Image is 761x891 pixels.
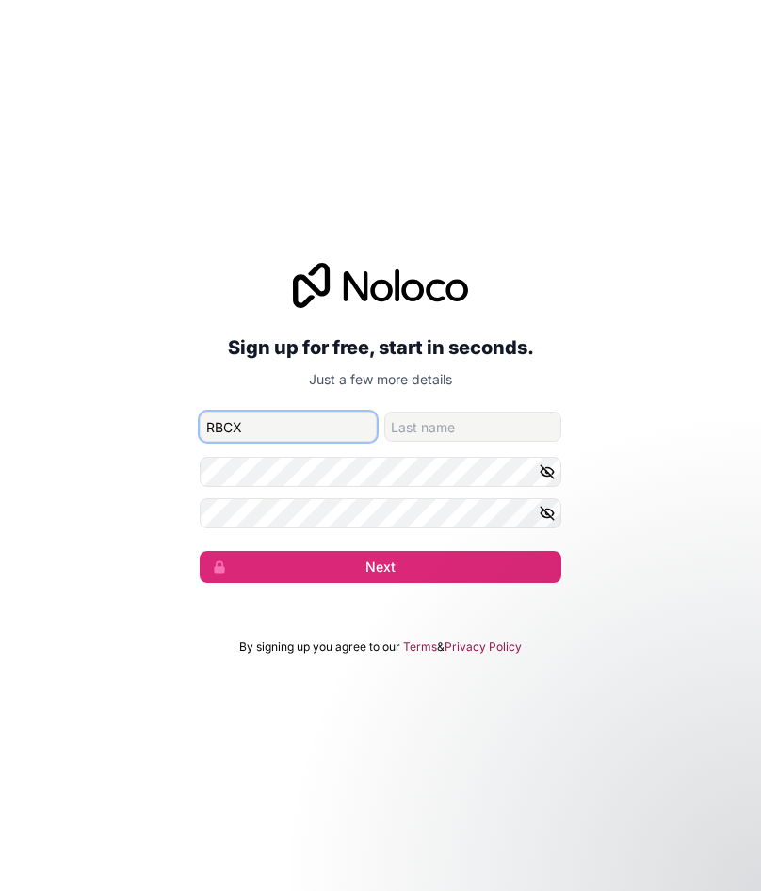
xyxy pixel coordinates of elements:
input: Password [200,457,561,487]
input: given-name [200,412,377,442]
p: Just a few more details [200,370,561,389]
a: Terms [403,640,437,655]
h2: Sign up for free, start in seconds. [200,331,561,364]
span: & [437,640,445,655]
input: family-name [384,412,561,442]
input: Confirm password [200,498,561,528]
span: By signing up you agree to our [239,640,400,655]
button: Next [200,551,561,583]
a: Privacy Policy [445,640,522,655]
